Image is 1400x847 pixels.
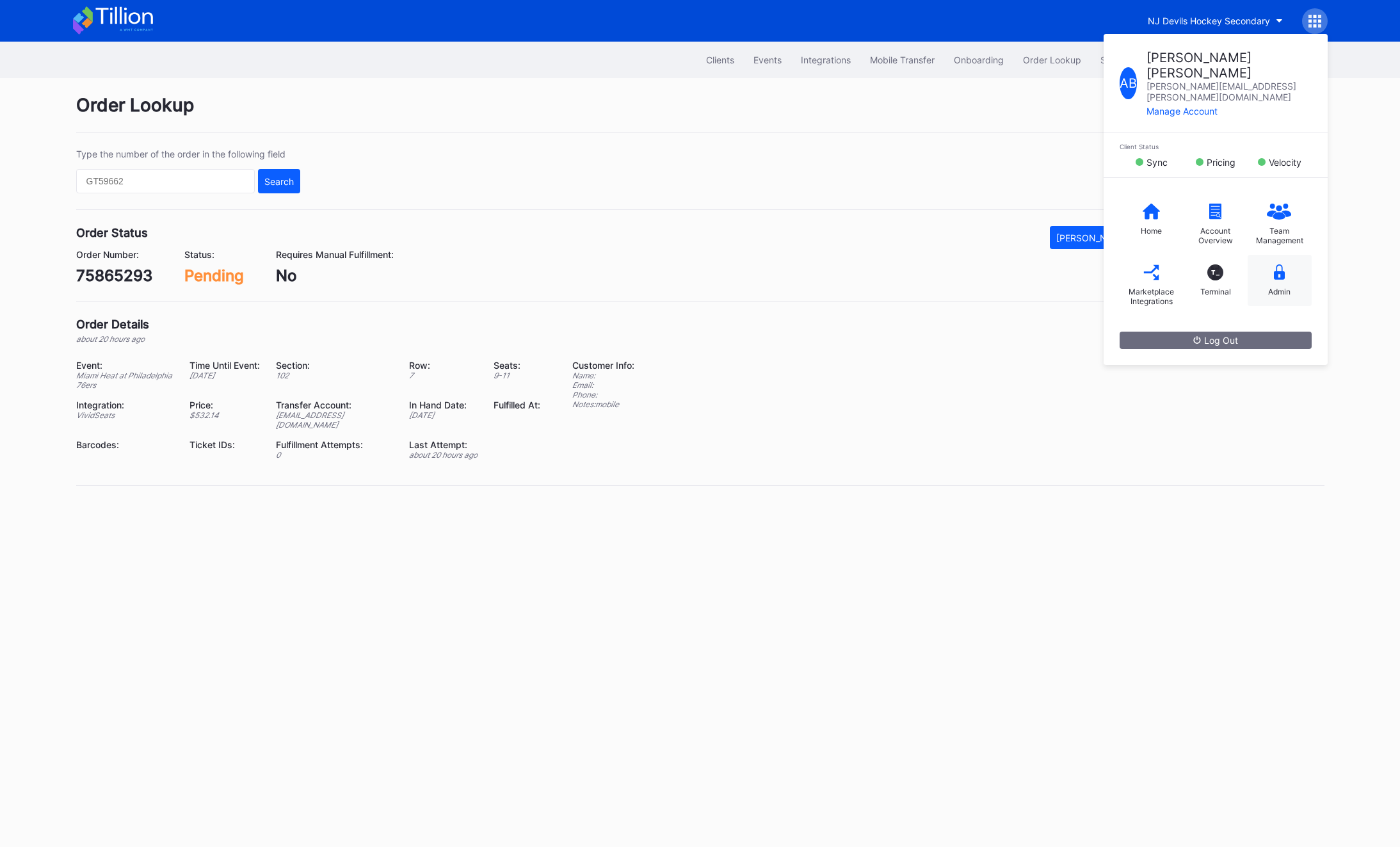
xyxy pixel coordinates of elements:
div: 75865293 [76,266,152,285]
div: Notes: mobile [572,399,634,409]
div: Price: [189,399,260,410]
button: Seasons [1091,48,1145,72]
div: Time Until Event: [189,360,260,371]
div: Order Details [76,318,149,331]
div: Type the number of the order in the following field [76,149,300,159]
button: Search [258,169,300,193]
div: Order Number: [76,249,152,260]
div: Clients [706,54,734,65]
div: Barcodes: [76,439,173,450]
div: Manage Account [1147,106,1311,117]
div: Pending [184,266,244,285]
div: Account Overview [1190,226,1241,245]
button: Events [744,48,791,72]
div: Onboarding [954,54,1004,65]
div: Log Out [1193,335,1238,346]
div: Fulfilled At: [494,399,540,410]
div: [DATE] [409,410,478,420]
button: Mobile Transfer [860,48,944,72]
div: Requires Manual Fulfillment: [276,249,394,260]
div: Miami Heat at Philadelphia 76ers [76,371,173,390]
div: Integrations [801,54,851,65]
div: Seasons [1100,54,1136,65]
div: Row: [409,360,478,371]
div: VividSeats [76,410,173,420]
div: No [276,266,394,285]
div: [PERSON_NAME] [1056,232,1129,243]
button: [PERSON_NAME] [1050,226,1135,249]
button: Onboarding [944,48,1013,72]
div: Status: [184,249,244,260]
div: Integration: [76,399,173,410]
div: A B [1120,67,1138,99]
div: Seats: [494,360,540,371]
div: Order Status [76,226,148,239]
div: Email: [572,380,634,390]
button: Log Out [1120,332,1312,349]
button: Order Lookup [1013,48,1091,72]
div: NJ Devils Hockey Secondary [1148,15,1270,26]
div: Event: [76,360,173,371]
div: 9 - 11 [494,371,540,380]
div: [EMAIL_ADDRESS][DOMAIN_NAME] [276,410,393,430]
button: Integrations [791,48,860,72]
div: Section: [276,360,393,371]
div: Ticket IDs: [189,439,260,450]
div: Order Lookup [76,94,1324,133]
div: 0 [276,450,393,460]
div: Fulfillment Attempts: [276,439,393,450]
div: $ 532.14 [189,410,260,420]
div: In Hand Date: [409,399,478,410]
div: Pricing [1207,157,1235,168]
div: Client Status [1120,143,1312,150]
div: Order Lookup [1023,54,1081,65]
div: Name: [572,371,634,380]
div: about 20 hours ago [409,450,478,460]
div: Sync [1147,157,1168,168]
div: Mobile Transfer [870,54,935,65]
div: Admin [1268,287,1291,296]
div: Events [753,54,782,65]
div: [DATE] [189,371,260,380]
button: Clients [696,48,744,72]
div: 7 [409,371,478,380]
div: T_ [1207,264,1223,280]
div: Customer Info: [572,360,634,371]
div: Transfer Account: [276,399,393,410]
div: 102 [276,371,393,380]
button: NJ Devils Hockey Secondary [1138,9,1292,33]
div: Phone: [572,390,634,399]
div: [PERSON_NAME][EMAIL_ADDRESS][PERSON_NAME][DOMAIN_NAME] [1147,81,1311,102]
div: Home [1141,226,1162,236]
div: Team Management [1254,226,1305,245]
input: GT59662 [76,169,255,193]
div: Last Attempt: [409,439,478,450]
div: Terminal [1200,287,1231,296]
div: Search [264,176,294,187]
div: Velocity [1269,157,1301,168]
div: about 20 hours ago [76,334,149,344]
div: Marketplace Integrations [1126,287,1177,306]
div: [PERSON_NAME] [PERSON_NAME] [1147,50,1311,81]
